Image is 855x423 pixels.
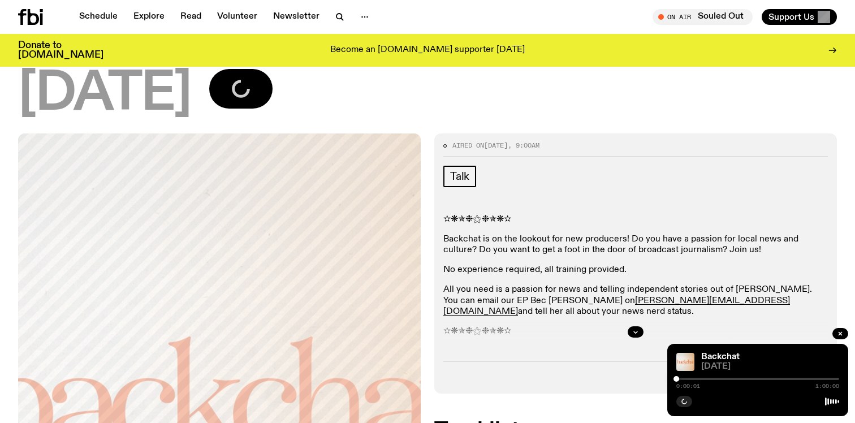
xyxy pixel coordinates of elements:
a: Volunteer [210,9,264,25]
span: Aired on [452,141,484,150]
p: Become an [DOMAIN_NAME] supporter [DATE] [330,45,525,55]
a: Schedule [72,9,124,25]
a: Talk [443,166,476,187]
span: Talk [450,170,469,183]
h3: Donate to [DOMAIN_NAME] [18,41,103,60]
span: , 9:00am [508,141,539,150]
button: On AirSouled Out [653,9,753,25]
p: Backchat is on the lookout for new producers! Do you have a passion for local news and culture? D... [443,234,828,256]
a: Newsletter [266,9,326,25]
p: ✫❋✯❉⚝❉✯❋✫ [443,214,828,225]
span: 1:00:00 [815,383,839,389]
span: [DATE] [484,141,508,150]
button: Support Us [762,9,837,25]
a: Backchat [701,352,740,361]
span: 0:00:01 [676,383,700,389]
span: [DATE] [18,69,191,120]
a: Explore [127,9,171,25]
a: Read [174,9,208,25]
span: Tune in live [665,12,747,21]
p: No experience required, all training provided. [443,265,828,275]
span: [DATE] [701,362,839,371]
span: Support Us [768,12,814,22]
p: All you need is a passion for news and telling independent stories out of [PERSON_NAME]. You can ... [443,284,828,317]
